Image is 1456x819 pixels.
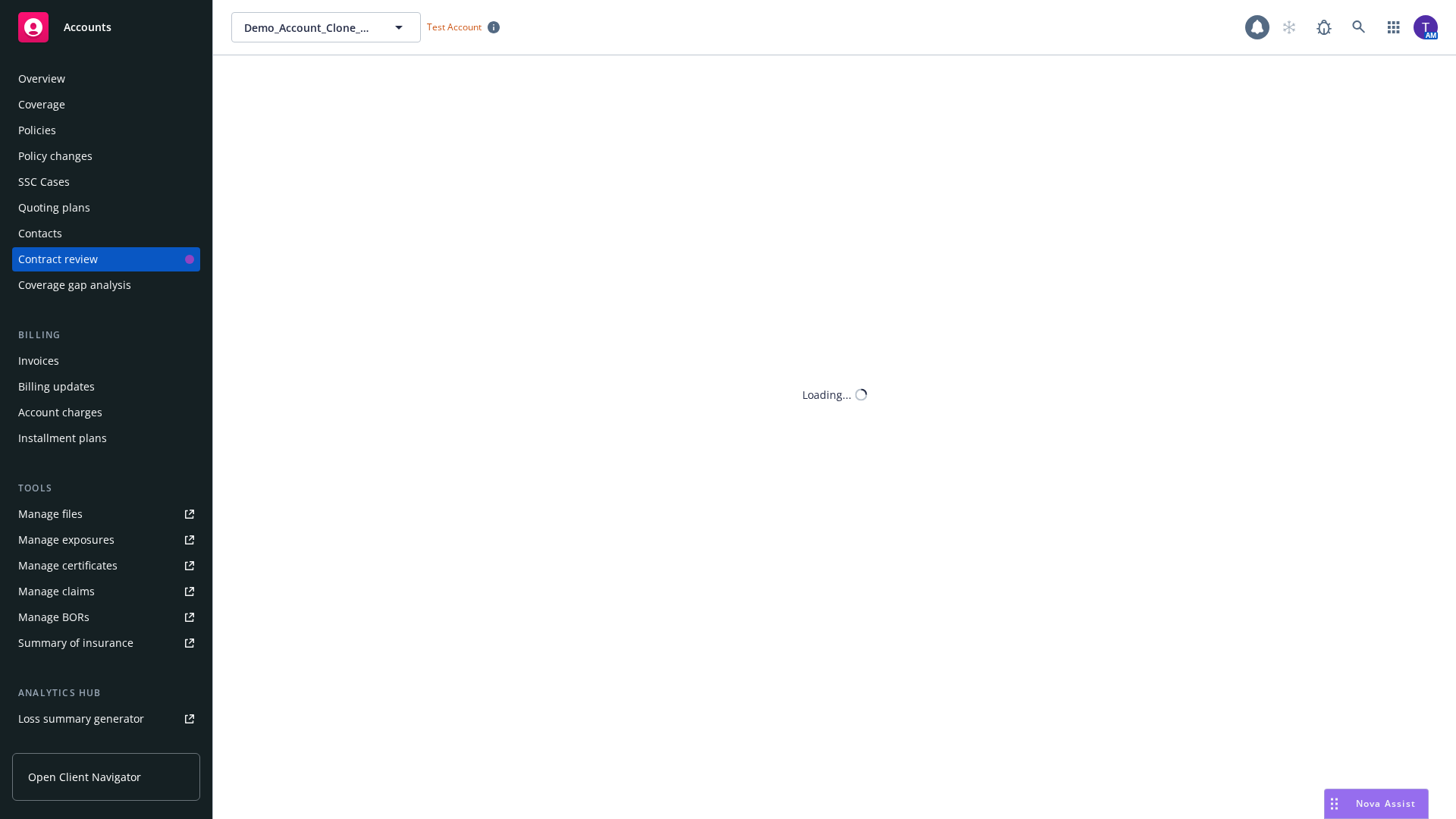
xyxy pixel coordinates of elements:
a: Accounts [12,6,200,49]
div: Analytics hub [12,686,200,701]
div: SSC Cases [18,170,70,194]
a: Quoting plans [12,196,200,220]
button: Nova Assist [1324,789,1429,819]
a: Policies [12,118,200,143]
span: Demo_Account_Clone_QA_CR_Tests_Demo [244,20,375,36]
div: Loss summary generator [18,707,144,731]
div: Policy changes [18,144,93,168]
a: Loss summary generator [12,707,200,731]
div: Loading... [802,387,852,403]
span: Nova Assist [1356,797,1416,810]
div: Manage BORs [18,605,89,629]
div: Quoting plans [18,196,90,220]
img: photo [1414,15,1438,39]
a: Overview [12,67,200,91]
a: Contract review [12,247,200,271]
div: Billing updates [18,375,95,399]
a: Switch app [1379,12,1409,42]
a: Start snowing [1274,12,1304,42]
a: Summary of insurance [12,631,200,655]
a: Report a Bug [1309,12,1339,42]
div: Contract review [18,247,98,271]
span: Test Account [421,19,506,35]
div: Overview [18,67,65,91]
a: Account charges [12,400,200,425]
a: Installment plans [12,426,200,450]
span: Open Client Navigator [28,769,141,785]
a: SSC Cases [12,170,200,194]
div: Tools [12,481,200,496]
div: Coverage [18,93,65,117]
a: Manage BORs [12,605,200,629]
span: Accounts [64,21,111,33]
a: Search [1344,12,1374,42]
a: Policy changes [12,144,200,168]
div: Installment plans [18,426,107,450]
a: Manage claims [12,579,200,604]
a: Invoices [12,349,200,373]
a: Manage files [12,502,200,526]
div: Manage exposures [18,528,115,552]
a: Billing updates [12,375,200,399]
div: Drag to move [1325,789,1344,818]
a: Contacts [12,221,200,246]
div: Account charges [18,400,102,425]
div: Contacts [18,221,62,246]
span: Test Account [427,20,482,33]
div: Manage claims [18,579,95,604]
div: Manage certificates [18,554,118,578]
a: Manage exposures [12,528,200,552]
a: Coverage gap analysis [12,273,200,297]
a: Coverage [12,93,200,117]
div: Invoices [18,349,59,373]
button: Demo_Account_Clone_QA_CR_Tests_Demo [231,12,421,42]
div: Summary of insurance [18,631,133,655]
a: Manage certificates [12,554,200,578]
div: Coverage gap analysis [18,273,131,297]
div: Billing [12,328,200,343]
div: Manage files [18,502,83,526]
div: Policies [18,118,56,143]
